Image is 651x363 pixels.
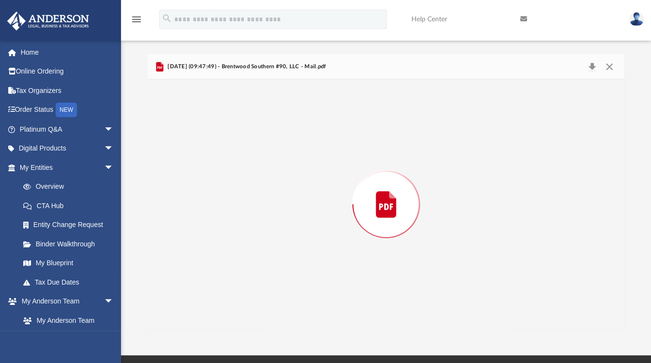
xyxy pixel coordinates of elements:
a: Platinum Q&Aarrow_drop_down [7,120,128,139]
a: My Anderson Team [14,311,119,330]
i: menu [131,14,142,25]
img: Anderson Advisors Platinum Portal [4,12,92,30]
img: User Pic [629,12,644,26]
span: arrow_drop_down [104,292,123,312]
span: arrow_drop_down [104,139,123,159]
a: Anderson System [14,330,123,349]
a: Tax Due Dates [14,272,128,292]
a: Binder Walkthrough [14,234,128,254]
a: menu [131,18,142,25]
a: My Entitiesarrow_drop_down [7,158,128,177]
a: Online Ordering [7,62,128,81]
a: CTA Hub [14,196,128,215]
span: arrow_drop_down [104,158,123,178]
a: Tax Organizers [7,81,128,100]
a: Digital Productsarrow_drop_down [7,139,128,158]
button: Close [601,60,618,74]
span: arrow_drop_down [104,120,123,139]
a: My Anderson Teamarrow_drop_down [7,292,123,311]
a: My Blueprint [14,254,123,273]
a: Home [7,43,128,62]
a: Entity Change Request [14,215,128,235]
a: Overview [14,177,128,197]
div: Preview [148,54,625,330]
button: Download [583,60,601,74]
a: Order StatusNEW [7,100,128,120]
i: search [162,13,172,24]
div: NEW [56,103,77,117]
span: [DATE] (09:47:49) - Brentwood Southern #90, LLC - Mail.pdf [166,62,326,71]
